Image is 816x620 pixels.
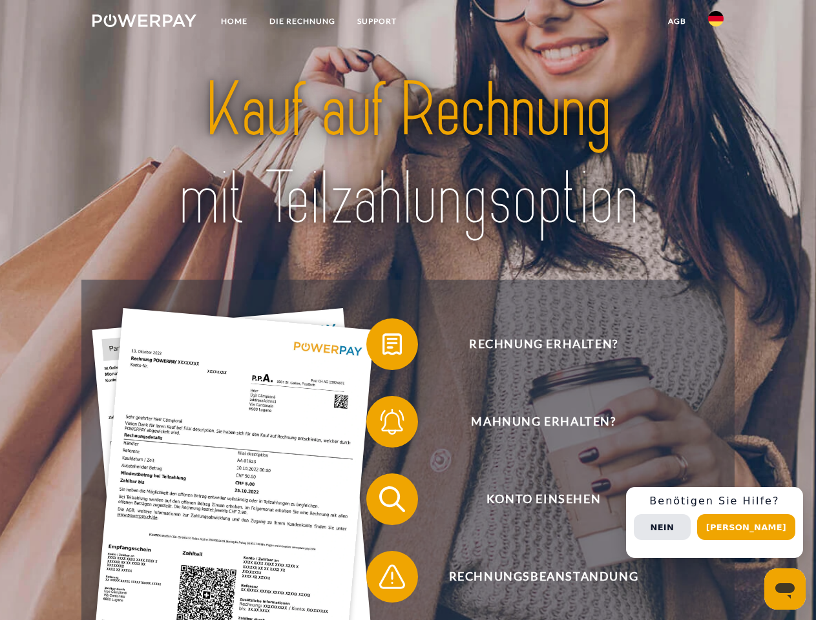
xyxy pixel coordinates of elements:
button: Konto einsehen [366,473,702,525]
a: SUPPORT [346,10,408,33]
img: title-powerpay_de.svg [123,62,693,247]
span: Rechnung erhalten? [385,318,702,370]
button: Nein [634,514,691,540]
iframe: Schaltfläche zum Öffnen des Messaging-Fensters [764,568,806,610]
span: Rechnungsbeanstandung [385,551,702,603]
button: Rechnungsbeanstandung [366,551,702,603]
button: [PERSON_NAME] [697,514,795,540]
a: DIE RECHNUNG [258,10,346,33]
a: agb [657,10,697,33]
button: Mahnung erhalten? [366,396,702,448]
span: Konto einsehen [385,473,702,525]
img: logo-powerpay-white.svg [92,14,196,27]
span: Mahnung erhalten? [385,396,702,448]
img: qb_bell.svg [376,406,408,438]
button: Rechnung erhalten? [366,318,702,370]
img: qb_warning.svg [376,561,408,593]
img: qb_search.svg [376,483,408,515]
div: Schnellhilfe [626,487,803,558]
img: de [708,11,724,26]
a: Home [210,10,258,33]
img: qb_bill.svg [376,328,408,360]
h3: Benötigen Sie Hilfe? [634,495,795,508]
